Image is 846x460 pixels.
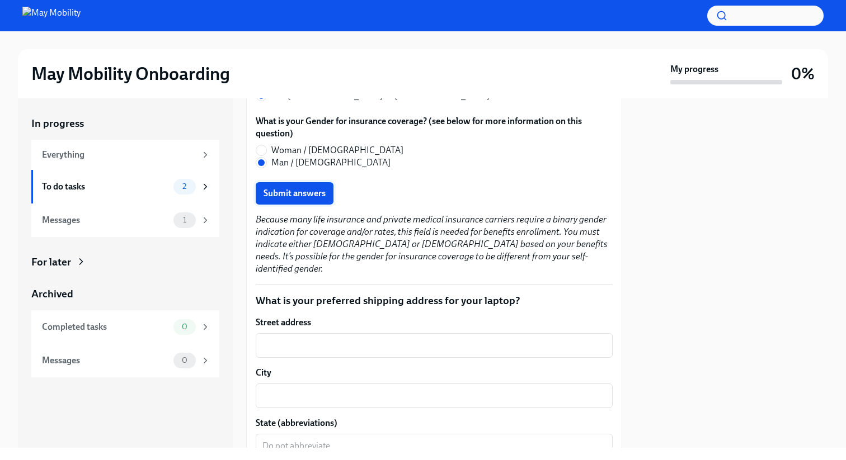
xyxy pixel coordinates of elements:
span: 0 [175,356,194,364]
a: Messages1 [31,203,219,237]
div: Completed tasks [42,321,169,333]
div: Messages [42,214,169,226]
strong: My progress [670,63,718,75]
h2: May Mobility Onboarding [31,63,230,85]
span: Woman / [DEMOGRAPHIC_DATA] [271,144,403,157]
span: Man / [DEMOGRAPHIC_DATA] [271,157,391,169]
label: City [256,367,613,379]
em: Because many life insurance and private medical insurance carriers require a binary gender indica... [256,214,608,274]
div: Messages [42,354,169,367]
a: In progress [31,116,219,131]
p: What is your preferred shipping address for your laptop? [256,293,613,308]
span: 1 [176,216,193,224]
span: 2 [176,182,193,191]
a: Messages0 [31,344,219,377]
label: What is your Gender for insurance coverage? (see below for more information on this question) [256,115,613,140]
a: For later [31,255,219,269]
label: Street address [256,316,613,329]
a: To do tasks2 [31,170,219,203]
div: To do tasks [42,181,169,193]
a: Completed tasks0 [31,310,219,344]
label: State (abbreviations) [256,417,613,429]
button: Submit answers [256,182,333,205]
a: Archived [31,287,219,301]
a: Everything [31,140,219,170]
h3: 0% [791,64,815,84]
div: For later [31,255,71,269]
span: 0 [175,323,194,331]
span: Submit answers [264,188,326,199]
div: Everything [42,149,196,161]
img: May Mobility [22,7,81,25]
